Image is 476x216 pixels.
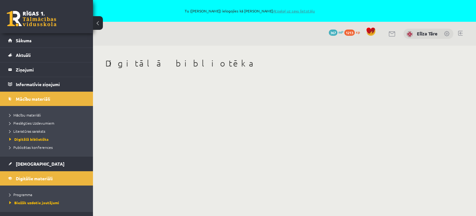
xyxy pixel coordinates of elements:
[8,33,85,48] a: Sākums
[329,30,343,34] a: 367 mP
[8,77,85,91] a: Informatīvie ziņojumi
[9,145,53,150] span: Publicētas konferences
[407,31,413,37] img: Elīza Tāre
[9,136,87,142] a: Digitālā bibliotēka
[105,58,464,69] h1: Digitālā bibliotēka
[9,129,45,134] span: Literatūras saraksts
[16,77,85,91] legend: Informatīvie ziņojumi
[16,52,31,58] span: Aktuāli
[16,62,85,77] legend: Ziņojumi
[16,38,32,43] span: Sākums
[9,120,87,126] a: Pieslēgties Uzdevumiem
[9,200,59,205] span: Biežāk uzdotie jautājumi
[7,11,56,26] a: Rīgas 1. Tālmācības vidusskola
[9,112,87,118] a: Mācību materiāli
[356,30,360,34] span: xp
[16,161,64,167] span: [DEMOGRAPHIC_DATA]
[16,176,53,181] span: Digitālie materiāli
[9,192,87,197] a: Programma
[9,113,41,117] span: Mācību materiāli
[9,192,32,197] span: Programma
[9,200,87,205] a: Biežāk uzdotie jautājumi
[16,96,50,102] span: Mācību materiāli
[8,157,85,171] a: [DEMOGRAPHIC_DATA]
[9,128,87,134] a: Literatūras saraksts
[344,30,355,36] span: 1213
[9,145,87,150] a: Publicētas konferences
[9,121,54,126] span: Pieslēgties Uzdevumiem
[8,62,85,77] a: Ziņojumi
[344,30,363,34] a: 1213 xp
[417,30,438,37] a: Elīza Tāre
[8,48,85,62] a: Aktuāli
[8,171,85,186] a: Digitālie materiāli
[329,30,337,36] span: 367
[273,8,315,13] a: Atpakaļ uz savu lietotāju
[338,30,343,34] span: mP
[8,92,85,106] a: Mācību materiāli
[71,9,428,13] span: Tu ([PERSON_NAME]) ielogojies kā [PERSON_NAME]
[9,137,49,142] span: Digitālā bibliotēka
